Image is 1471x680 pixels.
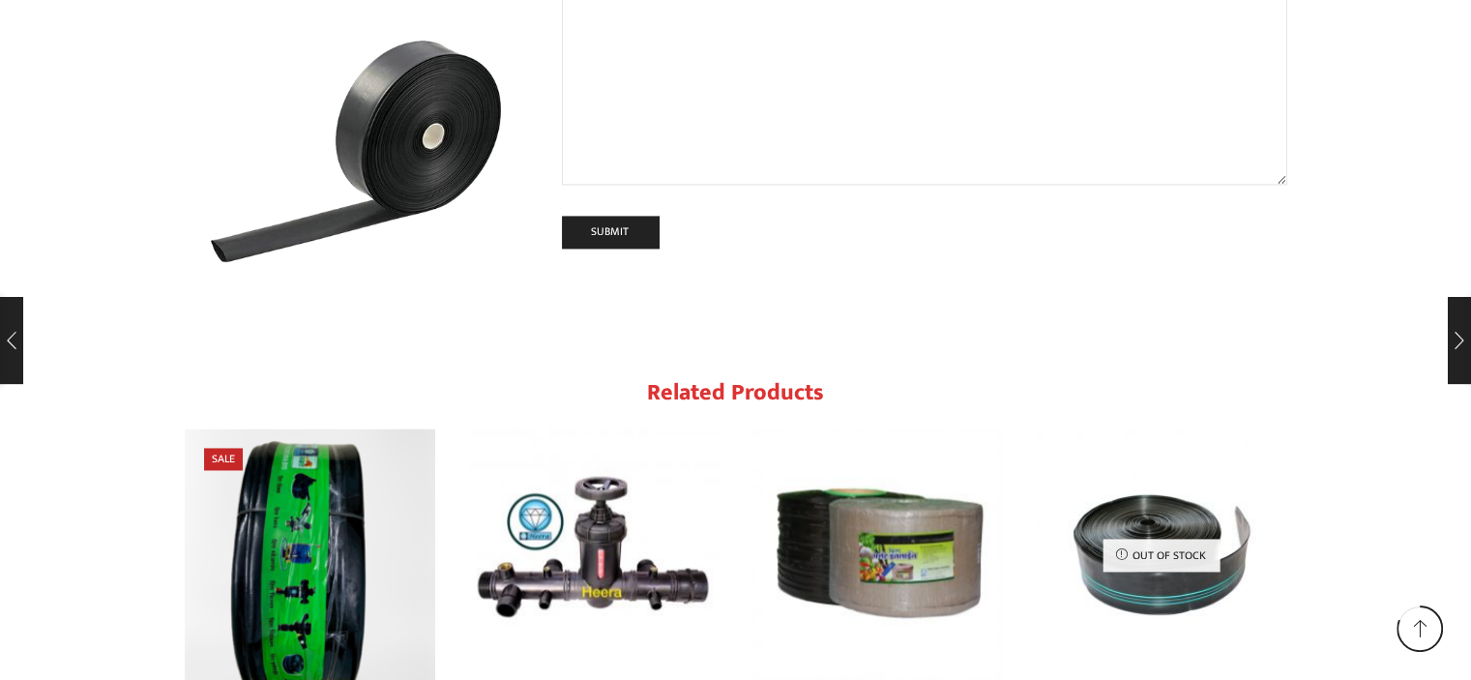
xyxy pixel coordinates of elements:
span: Sale [204,448,243,470]
img: कृषी पाईप [1036,429,1287,680]
p: Out of stock [1103,538,1220,571]
span: Related products [647,373,824,412]
img: Heera Easy To Fit Set [468,429,720,680]
img: हिरा गोल्ड कृषी पाईप ब्लॅक [185,429,436,680]
input: Submit [562,216,660,248]
img: Flat Inline [752,429,1004,680]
